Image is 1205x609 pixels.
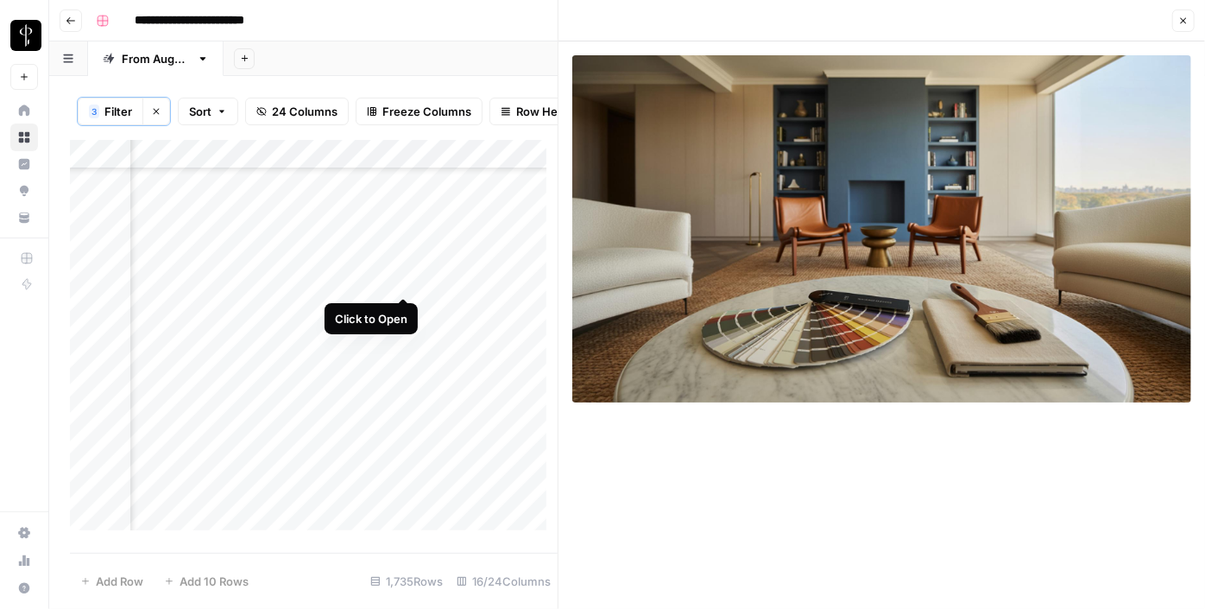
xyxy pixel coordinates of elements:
[10,97,38,124] a: Home
[10,177,38,205] a: Opportunities
[10,204,38,232] a: Your Data
[245,98,349,125] button: 24 Columns
[154,568,259,595] button: Add 10 Rows
[10,574,38,602] button: Help + Support
[489,98,590,125] button: Row Height
[189,103,211,120] span: Sort
[572,55,1191,403] img: Row/Cell
[10,20,41,51] img: LP Production Workloads Logo
[10,547,38,574] a: Usage
[450,568,558,595] div: 16/24 Columns
[122,50,190,67] div: From [DATE]
[363,568,450,595] div: 1,735 Rows
[516,103,578,120] span: Row Height
[10,519,38,547] a: Settings
[104,103,132,120] span: Filter
[96,573,143,590] span: Add Row
[10,124,38,151] a: Browse
[272,103,338,120] span: 24 Columns
[10,150,38,178] a: Insights
[91,105,97,118] span: 3
[335,310,407,327] div: Click to Open
[88,41,224,76] a: From [DATE]
[70,568,154,595] button: Add Row
[356,98,483,125] button: Freeze Columns
[382,103,471,120] span: Freeze Columns
[178,98,238,125] button: Sort
[78,98,142,125] button: 3Filter
[10,14,38,57] button: Workspace: LP Production Workloads
[89,105,99,118] div: 3
[180,573,249,590] span: Add 10 Rows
